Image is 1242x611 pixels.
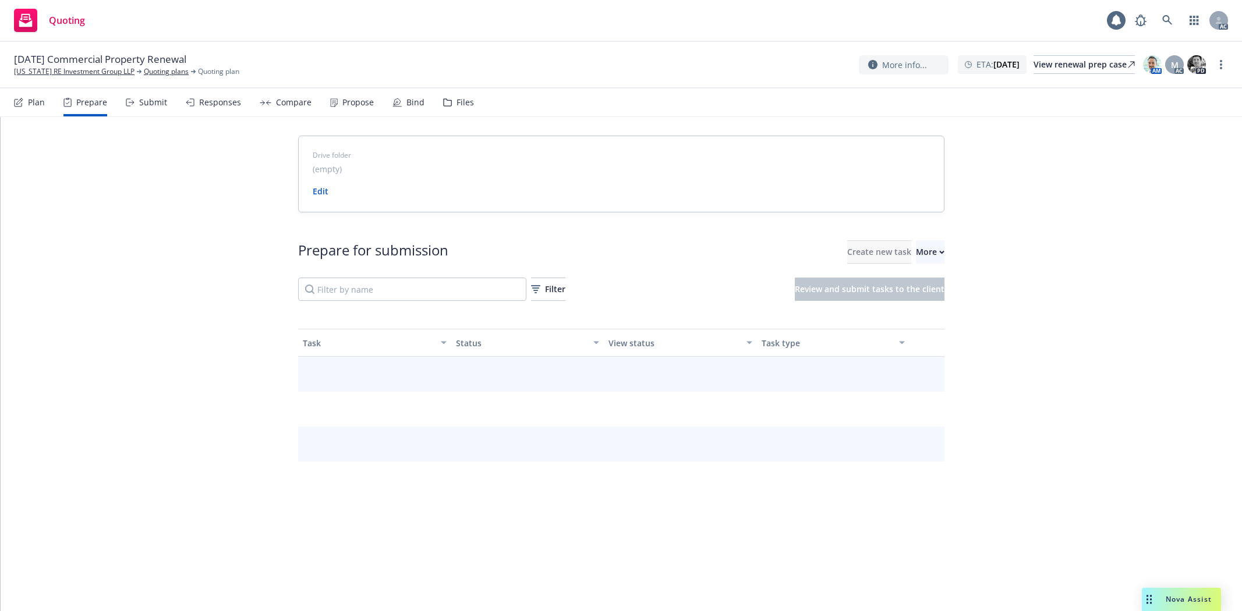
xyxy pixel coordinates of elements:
div: Task type [762,337,893,349]
div: Compare [276,98,312,107]
div: Submit [139,98,167,107]
div: Responses [199,98,241,107]
span: Nova Assist [1166,594,1212,604]
span: Quoting [49,16,85,25]
div: View status [608,337,739,349]
span: ETA : [976,58,1020,70]
span: [DATE] Commercial Property Renewal [14,52,186,66]
img: photo [1143,55,1162,74]
div: Prepare [76,98,107,107]
button: Review and submit tasks to the client [795,278,944,301]
button: More info... [859,55,949,74]
div: Task [303,337,434,349]
a: Search [1156,9,1179,32]
div: Prepare for submission [298,240,448,264]
span: (empty) [313,163,342,175]
span: Create new task [847,246,911,257]
button: Create new task [847,240,911,264]
input: Filter by name [298,278,526,301]
button: More [916,240,944,264]
div: View renewal prep case [1034,56,1135,73]
span: Quoting plan [198,66,239,77]
div: Status [456,337,587,349]
span: Review and submit tasks to the client [795,283,944,294]
button: Status [451,329,604,357]
div: More [916,241,944,263]
strong: [DATE] [993,59,1020,70]
a: View renewal prep case [1034,55,1135,74]
div: Files [457,98,474,107]
span: Drive folder [313,150,930,161]
button: Nova Assist [1142,588,1221,611]
a: Edit [313,186,328,197]
div: Drag to move [1142,588,1156,611]
button: Task [298,329,451,357]
div: Filter [531,278,565,300]
button: Task type [757,329,910,357]
div: Propose [342,98,374,107]
a: Report a Bug [1129,9,1152,32]
span: M [1171,59,1179,71]
button: View status [604,329,757,357]
button: Filter [531,278,565,301]
div: Plan [28,98,45,107]
a: Switch app [1183,9,1206,32]
a: more [1214,58,1228,72]
a: Quoting [9,4,90,37]
img: photo [1187,55,1206,74]
a: Quoting plans [144,66,189,77]
a: [US_STATE] RE Investment Group LLP [14,66,135,77]
span: More info... [882,59,927,71]
div: Bind [406,98,424,107]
